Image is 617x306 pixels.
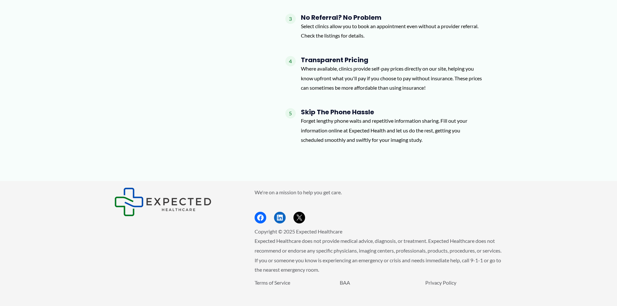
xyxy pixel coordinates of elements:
span: Expected Healthcare does not provide medical advice, diagnosis, or treatment. Expected Healthcare... [255,238,501,273]
span: 3 [285,14,296,24]
span: 4 [285,56,296,66]
h4: No Referral? No Problem [301,14,482,21]
p: We're on a mission to help you get care. [255,187,503,197]
span: Copyright © 2025 Expected Healthcare [255,228,342,234]
aside: Footer Widget 1 [114,187,238,216]
h4: Transparent Pricing [301,56,482,64]
a: Terms of Service [255,279,290,286]
a: Privacy Policy [425,279,456,286]
h4: Skip the Phone Hassle [301,108,482,116]
a: BAA [340,279,350,286]
span: 5 [285,108,296,119]
aside: Footer Widget 3 [255,278,503,302]
p: Where available, clinics provide self-pay prices directly on our site, helping you know upfront w... [301,64,482,93]
p: Select clinics allow you to book an appointment even without a provider referral. Check the listi... [301,21,482,40]
img: Expected Healthcare Logo - side, dark font, small [114,187,211,216]
p: Forget lengthy phone waits and repetitive information sharing. Fill out your information online a... [301,116,482,145]
aside: Footer Widget 2 [255,187,503,223]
